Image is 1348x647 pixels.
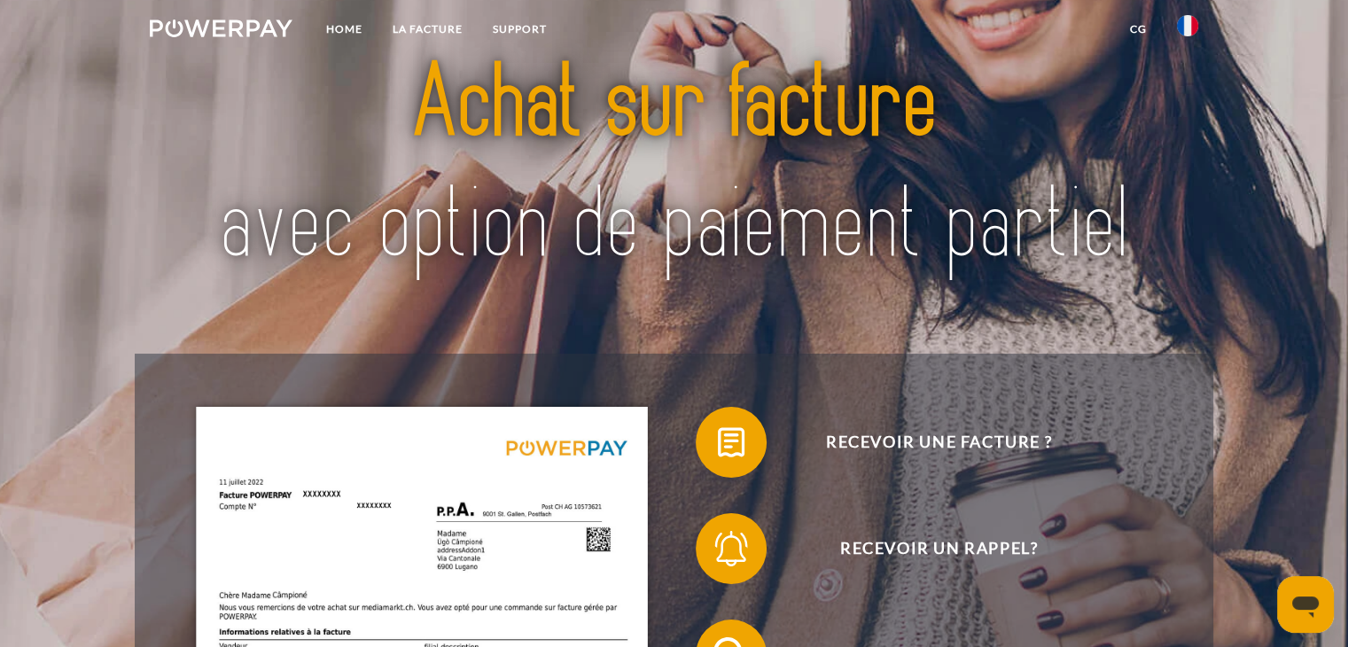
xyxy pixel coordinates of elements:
[721,513,1156,584] span: Recevoir un rappel?
[150,19,292,37] img: logo-powerpay-white.svg
[721,407,1156,478] span: Recevoir une facture ?
[1115,13,1162,45] a: CG
[478,13,562,45] a: Support
[696,513,1157,584] button: Recevoir un rappel?
[311,13,378,45] a: Home
[378,13,478,45] a: LA FACTURE
[709,526,753,571] img: qb_bell.svg
[709,420,753,464] img: qb_bill.svg
[1177,15,1198,36] img: fr
[201,12,1146,319] img: title-powerpay_fr.svg
[696,407,1157,478] button: Recevoir une facture ?
[1277,576,1334,633] iframe: Bouton de lancement de la fenêtre de messagerie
